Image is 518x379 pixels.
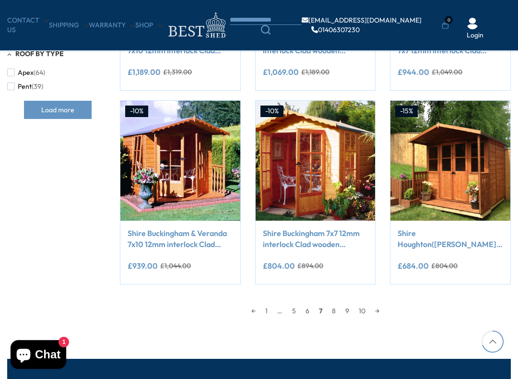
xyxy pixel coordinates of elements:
[128,68,161,76] ins: £1,189.00
[128,228,233,249] a: Shire Buckingham & Veranda 7x10 12mm interlock Clad wooden Summerhouse
[395,106,418,117] div: -15%
[135,21,163,30] a: Shop
[230,25,302,35] a: Search
[7,80,43,94] button: Pent
[398,228,503,249] a: Shire Houghton([PERSON_NAME]) 7x7 12mm interlock Clad wooden Summerhouse
[41,107,74,113] span: Load more
[301,304,314,318] a: 6
[314,304,327,318] span: 7
[390,101,510,221] img: Shire Houghton(Vallance) 7x7 12mm interlock Clad wooden Summerhouse - Best Shed
[120,101,240,221] img: Shire Buckingham & Veranda 7x10 12mm interlock Clad wooden Summerhouse - Best Shed
[260,304,272,318] a: 1
[18,69,34,77] span: Apex
[89,21,135,30] a: Warranty
[467,31,483,40] a: Login
[24,101,92,119] button: Load more
[256,101,376,221] img: Shire Buckingham 7x7 12mm interlock Clad wooden Summerhouse - Best Shed
[7,16,49,35] a: CONTACT US
[128,262,158,270] ins: £939.00
[263,262,295,270] ins: £804.00
[287,304,301,318] a: 5
[297,262,323,269] del: £894.00
[445,16,453,24] span: 0
[311,26,360,33] a: 01406307230
[125,106,148,117] div: -10%
[15,49,64,58] span: Roof By Type
[398,68,429,76] ins: £944.00
[263,68,299,76] ins: £1,069.00
[301,69,330,75] del: £1,189.00
[163,10,230,41] img: logo
[341,304,354,318] a: 9
[18,83,32,91] span: Pent
[32,83,43,91] span: (39)
[247,304,260,318] a: ←
[260,106,283,117] div: -10%
[34,69,45,77] span: (64)
[263,228,368,249] a: Shire Buckingham 7x7 12mm interlock Clad wooden Summerhouse
[272,304,287,318] span: …
[432,69,462,75] del: £1,049.00
[163,69,192,75] del: £1,319.00
[8,340,69,371] inbox-online-store-chat: Shopify online store chat
[49,21,89,30] a: Shipping
[302,17,422,24] a: [EMAIL_ADDRESS][DOMAIN_NAME]
[370,304,384,318] a: →
[7,66,45,80] button: Apex
[327,304,341,318] a: 8
[431,262,458,269] del: £804.00
[442,21,449,30] a: 0
[467,18,478,29] img: User Icon
[160,262,191,269] del: £1,044.00
[354,304,370,318] a: 10
[398,262,429,270] ins: £684.00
